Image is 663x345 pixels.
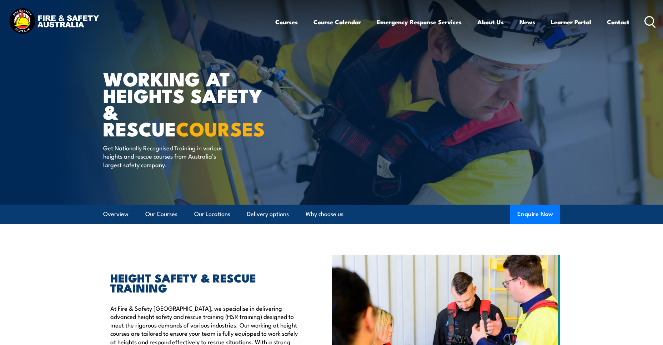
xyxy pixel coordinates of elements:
[103,205,129,224] a: Overview
[313,12,361,31] a: Course Calendar
[377,12,462,31] a: Emergency Response Services
[551,12,591,31] a: Learner Portal
[510,205,560,224] button: Enquire Now
[103,70,280,137] h1: WORKING AT HEIGHTS SAFETY & RESCUE
[194,205,230,224] a: Our Locations
[176,113,265,143] strong: COURSES
[110,272,299,292] h2: HEIGHT SAFETY & RESCUE TRAINING
[275,12,298,31] a: Courses
[103,144,233,169] p: Get Nationally Recognised Training in various heights and rescue courses from Australia’s largest...
[477,12,504,31] a: About Us
[306,205,343,224] a: Why choose us
[145,205,177,224] a: Our Courses
[247,205,289,224] a: Delivery options
[519,12,535,31] a: News
[607,12,629,31] a: Contact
